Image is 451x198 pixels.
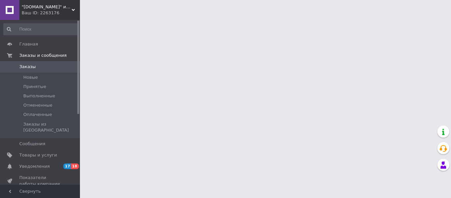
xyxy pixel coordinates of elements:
span: 17 [63,163,71,169]
span: Заказы и сообщения [19,52,67,58]
input: Поиск [3,23,79,35]
span: Заказы из [GEOGRAPHIC_DATA] [23,121,78,133]
span: Оплаченные [23,112,52,118]
span: 18 [71,163,79,169]
span: Товары и услуги [19,152,57,158]
span: Показатели работы компании [19,175,62,187]
span: Отмененные [23,102,52,108]
span: Выполненные [23,93,55,99]
div: Ваш ID: 2263176 [22,10,80,16]
span: Заказы [19,64,36,70]
span: Принятые [23,84,46,90]
span: Главная [19,41,38,47]
span: Уведомления [19,163,50,169]
span: Сообщения [19,141,45,147]
span: Новые [23,74,38,80]
span: "vts1.com.ua" интернет магазин мебели [22,4,72,10]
